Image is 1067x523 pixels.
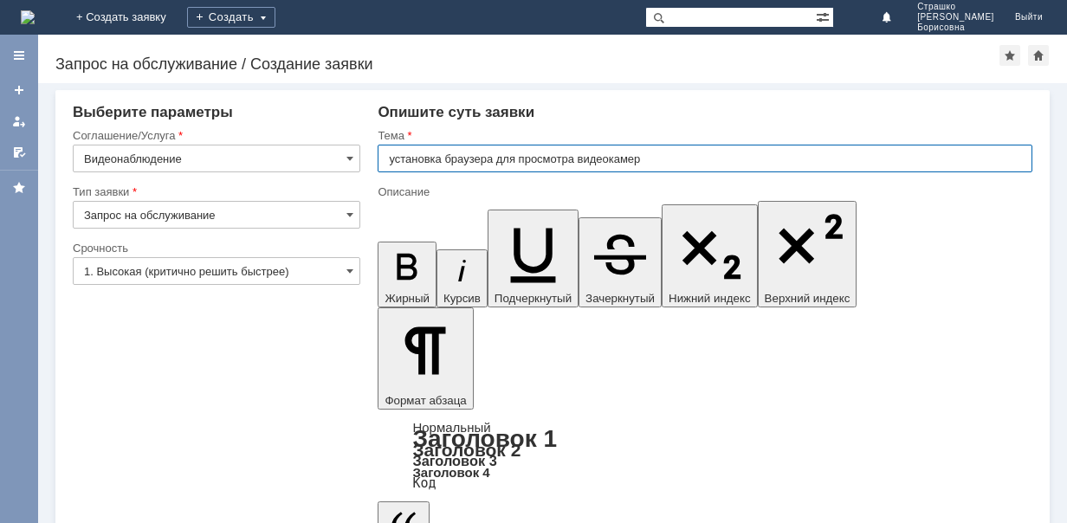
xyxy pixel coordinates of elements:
a: Заголовок 4 [412,465,489,480]
a: Нормальный [412,420,490,435]
button: Жирный [378,242,436,307]
span: [PERSON_NAME] [917,12,994,23]
a: Мои заявки [5,107,33,135]
a: Создать заявку [5,76,33,104]
span: Страшко [917,2,994,12]
span: Зачеркнутый [585,292,655,305]
span: Жирный [385,292,430,305]
span: Опишите суть заявки [378,104,534,120]
button: Верхний индекс [758,201,857,307]
span: Нижний индекс [669,292,751,305]
div: Формат абзаца [378,422,1032,489]
div: Создать [187,7,275,28]
div: Сделать домашней страницей [1028,45,1049,66]
div: Тип заявки [73,186,357,197]
a: Заголовок 2 [412,440,521,460]
span: Расширенный поиск [816,8,833,24]
span: Верхний индекс [765,292,850,305]
div: Срочность [73,242,357,254]
button: Подчеркнутый [488,210,579,307]
span: Подчеркнутый [495,292,572,305]
button: Зачеркнутый [579,217,662,307]
span: Выберите параметры [73,104,233,120]
div: Тема [378,130,1029,141]
span: Формат абзаца [385,394,466,407]
a: Заголовок 3 [412,453,496,468]
div: Соглашение/Услуга [73,130,357,141]
button: Курсив [436,249,488,307]
span: Курсив [443,292,481,305]
span: Борисовна [917,23,994,33]
a: Мои согласования [5,139,33,166]
a: Перейти на домашнюю страницу [21,10,35,24]
a: Заголовок 1 [412,425,557,452]
button: Формат абзаца [378,307,473,410]
a: Код [412,475,436,491]
div: Добавить в избранное [999,45,1020,66]
div: Описание [378,186,1029,197]
img: logo [21,10,35,24]
button: Нижний индекс [662,204,758,307]
div: Запрос на обслуживание / Создание заявки [55,55,999,73]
